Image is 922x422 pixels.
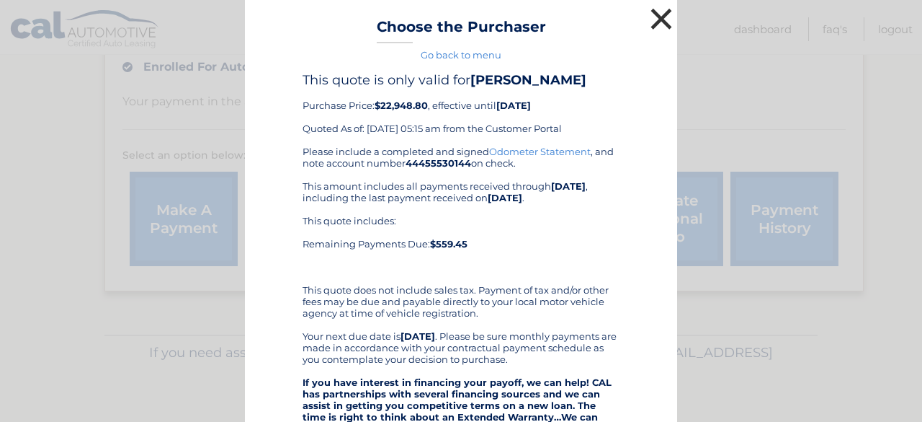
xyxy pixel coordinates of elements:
[406,157,471,169] b: 44455530144
[421,49,501,61] a: Go back to menu
[430,238,467,250] b: $559.45
[377,18,546,43] h3: Choose the Purchaser
[496,100,531,111] b: [DATE]
[551,180,586,192] b: [DATE]
[489,146,591,157] a: Odometer Statement
[303,72,619,146] div: Purchase Price: , effective until Quoted As of: [DATE] 05:15 am from the Customer Portal
[303,72,619,88] h4: This quote is only valid for
[488,192,522,203] b: [DATE]
[647,4,676,33] button: ×
[303,215,619,273] div: This quote includes: Remaining Payments Due:
[375,100,428,111] b: $22,948.80
[400,330,435,342] b: [DATE]
[470,72,586,88] b: [PERSON_NAME]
